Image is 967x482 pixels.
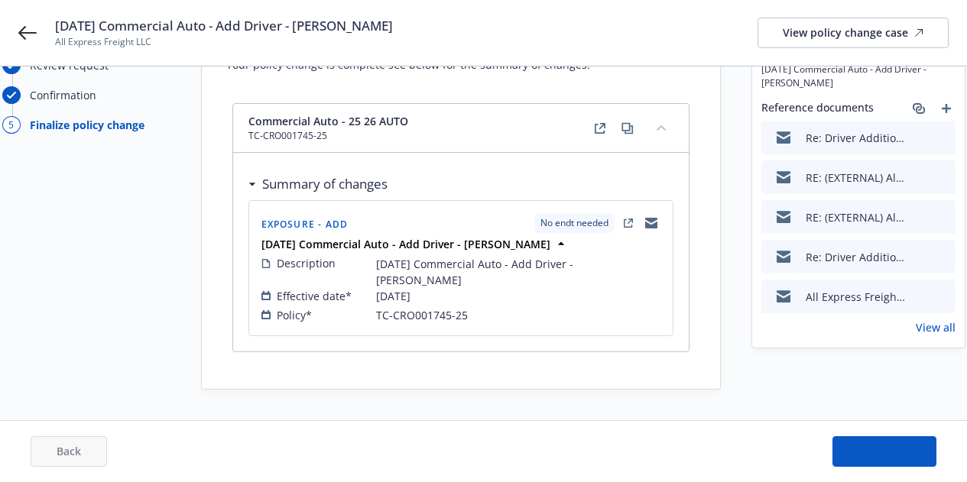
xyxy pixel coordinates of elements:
div: RE: (EXTERNAL) All Express Freight LLC, Auto Policy #TC-CRO001745-25: Request to add New Driver -... [806,209,905,225]
span: Reference documents [761,99,874,118]
button: download file [911,170,923,186]
button: Back [31,436,107,467]
span: [DATE] Commercial Auto - Add Driver - [PERSON_NAME] [376,256,660,288]
span: [DATE] [376,288,410,304]
a: copy [618,119,637,137]
a: copyLogging [642,214,660,232]
span: All Express Freight LLC [55,35,393,49]
div: 5 [2,116,21,134]
span: Description [277,255,336,271]
span: Commercial Auto - 25 26 AUTO [248,113,408,129]
div: Finalize policy change [30,117,144,133]
button: collapse content [649,115,673,140]
button: preview file [936,130,949,146]
button: Done [832,436,936,467]
span: Exposure - Add [261,218,349,231]
span: TC-CRO001745-25 [248,129,408,143]
div: All Express Freight LLC, Auto Policy #TC-CRO001745-25: Request to add New Driver - [PERSON_NAME] [806,289,905,305]
span: No endt needed [540,216,608,230]
button: download file [911,209,923,225]
div: RE: (EXTERNAL) All Express Freight LLC, Auto Policy #TC-CRO001745-25: Request to add New Driver -... [806,170,905,186]
strong: [DATE] Commercial Auto - Add Driver - [PERSON_NAME] [261,237,550,251]
span: [DATE] Commercial Auto - Add Driver - [PERSON_NAME] [761,63,956,90]
button: preview file [936,170,949,186]
span: Effective date* [277,288,352,304]
span: Policy* [277,307,312,323]
a: external [619,214,638,232]
button: preview file [936,289,949,305]
div: Re: Driver Addition - [PERSON_NAME] [806,249,905,265]
h3: Summary of changes [262,174,388,194]
span: Back [57,444,81,458]
a: View policy change case [758,18,949,48]
button: preview file [936,249,949,265]
a: associate [910,99,928,118]
div: Commercial Auto - 25 26 AUTOTC-CRO001745-25externalcopycollapse content [233,104,689,153]
div: Summary of changes [248,174,388,194]
button: preview file [936,209,949,225]
a: external [591,119,609,137]
button: download file [911,289,923,305]
a: View all [916,319,956,335]
a: add [937,99,956,118]
button: download file [911,130,923,146]
div: View policy change case [783,18,923,47]
span: [DATE] Commercial Auto - Add Driver - [PERSON_NAME] [55,17,393,35]
div: Re: Driver Addition - [PERSON_NAME] [806,130,905,146]
div: Confirmation [30,87,96,103]
span: TC-CRO001745-25 [376,307,468,323]
button: download file [911,249,923,265]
